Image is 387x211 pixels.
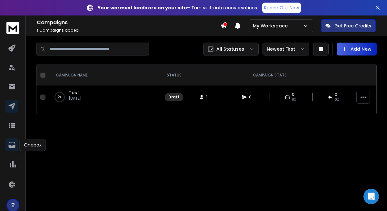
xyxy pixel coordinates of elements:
[335,97,339,102] span: 0%
[292,92,294,97] span: 0
[48,85,161,109] td: 0%Test[DATE]
[187,65,352,85] th: CAMPAIGN STATS
[37,28,220,33] p: Campaigns added
[48,65,161,85] th: CAMPAIGN NAME
[363,189,379,204] div: Open Intercom Messenger
[263,43,309,55] button: Newest First
[168,95,180,100] div: Draft
[249,95,255,100] span: 0
[6,22,19,34] img: logo
[334,23,371,29] p: Get Free Credits
[321,19,376,32] button: Get Free Credits
[253,23,290,29] p: My Workspace
[264,5,299,11] p: Reach Out Now
[20,139,46,151] div: Onebox
[335,92,337,97] span: 0
[69,89,79,96] a: Test
[37,19,220,26] h1: Campaigns
[206,95,213,100] span: 1
[216,46,244,52] p: All Statuses
[337,43,377,55] button: Add New
[292,97,296,102] span: 0%
[69,96,82,101] p: [DATE]
[37,27,38,33] span: 1
[98,5,187,11] strong: Your warmest leads are on your site
[98,5,257,11] p: – Turn visits into conversations
[58,94,61,100] p: 0 %
[161,65,187,85] th: STATUS
[262,3,301,13] a: Reach Out Now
